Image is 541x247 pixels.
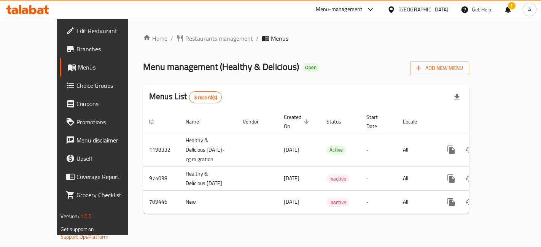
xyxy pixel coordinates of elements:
span: Vendor [243,117,269,126]
span: A [528,5,531,14]
span: Status [326,117,351,126]
td: All [397,190,436,214]
a: Support.OpsPlatform [60,232,109,242]
a: Upsell [60,149,147,168]
a: Menus [60,58,147,76]
a: Menu disclaimer [60,131,147,149]
a: Choice Groups [60,76,147,95]
span: 1.0.0 [80,211,92,221]
button: Change Status [460,193,479,211]
span: Menus [271,34,288,43]
div: Open [302,63,320,72]
span: Inactive [326,198,349,207]
a: Coupons [60,95,147,113]
span: Edit Restaurant [76,26,141,35]
button: more [442,193,460,211]
button: Add New Menu [410,61,469,75]
span: Inactive [326,174,349,183]
span: Start Date [366,112,388,131]
table: enhanced table [143,110,521,214]
td: Healthy & Delicious [DATE]-cg migration [180,133,237,166]
li: / [256,34,259,43]
div: Total records count [189,91,222,103]
span: [DATE] [284,197,299,207]
a: Branches [60,40,147,58]
span: Coverage Report [76,172,141,181]
span: Branches [76,44,141,54]
div: Inactive [326,174,349,183]
span: Menu disclaimer [76,136,141,145]
span: Get support on: [60,224,95,234]
span: Version: [60,211,79,221]
th: Actions [436,110,521,133]
span: Name [186,117,209,126]
span: Add New Menu [416,63,463,73]
div: Export file [448,88,466,106]
button: Change Status [460,169,479,188]
div: Active [326,146,346,155]
td: 709446 [143,190,180,214]
td: - [360,190,397,214]
span: [DATE] [284,145,299,155]
li: / [170,34,173,43]
span: Menu management ( Healthy & Delicious ) [143,58,299,75]
span: ID [149,117,164,126]
td: All [397,166,436,190]
span: Grocery Checklist [76,190,141,199]
span: Choice Groups [76,81,141,90]
a: Restaurants management [176,34,253,43]
span: Active [326,146,346,154]
td: - [360,133,397,166]
td: - [360,166,397,190]
span: 3 record(s) [189,94,222,101]
div: [GEOGRAPHIC_DATA] [398,5,449,14]
button: more [442,169,460,188]
span: Coupons [76,99,141,108]
a: Home [143,34,167,43]
span: Open [302,64,320,71]
span: Locale [403,117,427,126]
span: Restaurants management [185,34,253,43]
button: more [442,141,460,159]
span: Promotions [76,117,141,127]
td: New [180,190,237,214]
td: Healthy & Delicious [DATE] [180,166,237,190]
a: Grocery Checklist [60,186,147,204]
a: Coverage Report [60,168,147,186]
span: Upsell [76,154,141,163]
button: Change Status [460,141,479,159]
a: Edit Restaurant [60,22,147,40]
h2: Menus List [149,91,222,103]
span: Created On [284,112,311,131]
td: All [397,133,436,166]
nav: breadcrumb [143,34,469,43]
a: Promotions [60,113,147,131]
td: 974038 [143,166,180,190]
td: 1198332 [143,133,180,166]
div: Menu-management [316,5,363,14]
span: [DATE] [284,173,299,183]
span: Menus [78,63,141,72]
